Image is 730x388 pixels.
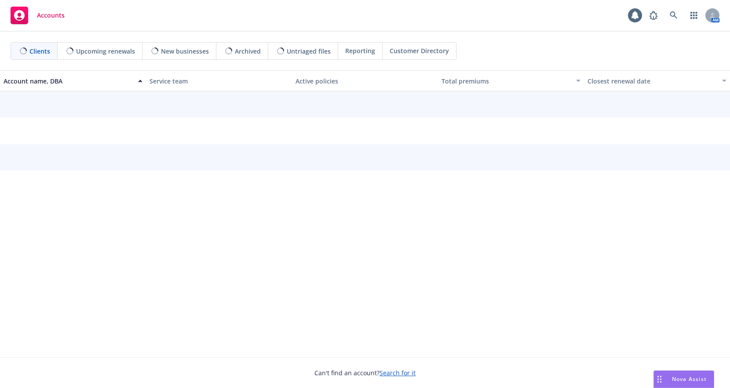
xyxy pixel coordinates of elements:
div: Service team [150,76,288,86]
span: New businesses [161,47,209,56]
a: Search [665,7,683,24]
span: Upcoming renewals [76,47,135,56]
span: Reporting [345,46,375,55]
button: Closest renewal date [584,70,730,91]
button: Total premiums [438,70,584,91]
button: Service team [146,70,292,91]
div: Active policies [296,76,434,86]
span: Untriaged files [287,47,331,56]
button: Active policies [292,70,438,91]
span: Clients [29,47,50,56]
a: Report a Bug [645,7,662,24]
div: Account name, DBA [4,76,133,86]
span: Accounts [37,12,65,19]
span: Nova Assist [672,375,707,383]
button: Nova Assist [653,370,714,388]
a: Accounts [7,3,68,28]
a: Switch app [685,7,703,24]
span: Customer Directory [390,46,449,55]
div: Total premiums [442,76,571,86]
div: Closest renewal date [588,76,717,86]
span: Can't find an account? [314,368,416,377]
span: Archived [235,47,261,56]
div: Drag to move [654,371,665,388]
a: Search for it [380,369,416,377]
